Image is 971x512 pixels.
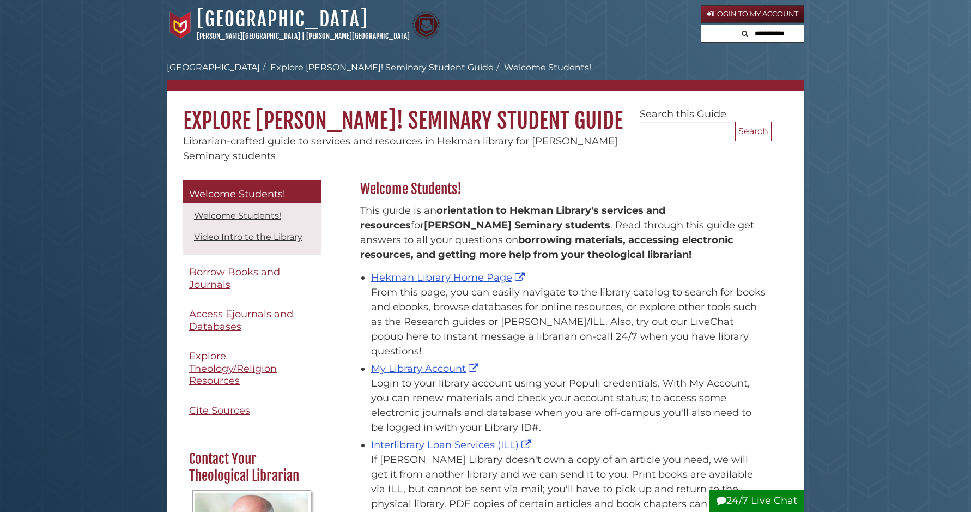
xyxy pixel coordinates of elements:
[167,11,194,39] img: Calvin University
[742,30,748,37] i: Search
[355,180,772,198] h2: Welcome Students!
[197,32,300,40] a: [PERSON_NAME][GEOGRAPHIC_DATA]
[183,302,321,339] a: Access Ejournals and Databases
[183,180,321,204] a: Welcome Students!
[167,61,804,91] nav: breadcrumb
[360,204,665,231] strong: orientation to Hekman Library's services and resources
[371,363,481,375] a: My Library Account
[270,62,494,73] a: Explore [PERSON_NAME]! Seminary Student Guide
[735,122,772,141] button: Search
[183,399,321,423] a: Cite Sources
[189,308,293,333] span: Access Ejournals and Databases
[412,11,440,39] img: Calvin Theological Seminary
[167,62,260,73] a: [GEOGRAPHIC_DATA]
[360,234,733,261] b: borrowing materials, accessing electronic resources, and getting more help from your theological ...
[701,5,804,23] a: Login to My Account
[184,450,320,485] h2: Contact Your Theological Librarian
[494,61,591,74] li: Welcome Students!
[194,232,302,242] a: Video Intro to the Library
[302,32,305,40] span: |
[371,376,766,435] div: Login to your library account using your Populi credentials. With My Account, you can renew mater...
[371,439,534,451] a: Interlibrary Loan Services (ILL)
[189,405,250,417] span: Cite Sources
[167,91,804,134] h1: Explore [PERSON_NAME]! Seminary Student Guide
[371,285,766,359] div: From this page, you can easily navigate to the library catalog to search for books and ebooks, br...
[189,350,277,387] span: Explore Theology/Religion Resources
[424,219,610,231] strong: [PERSON_NAME] Seminary students
[738,25,751,40] button: Search
[183,344,321,393] a: Explore Theology/Religion Resources
[709,490,804,512] button: 24/7 Live Chat
[183,135,618,162] span: Librarian-crafted guide to services and resources in Hekman library for [PERSON_NAME] Seminary st...
[360,204,754,261] span: This guide is an for . Read through this guide get answers to all your questions on
[197,7,368,31] a: [GEOGRAPHIC_DATA]
[189,266,280,291] span: Borrow Books and Journals
[183,260,321,297] a: Borrow Books and Journals
[189,188,286,200] span: Welcome Students!
[306,32,410,40] a: [PERSON_NAME][GEOGRAPHIC_DATA]
[371,272,527,284] a: Hekman Library Home Page
[194,210,281,221] a: Welcome Students!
